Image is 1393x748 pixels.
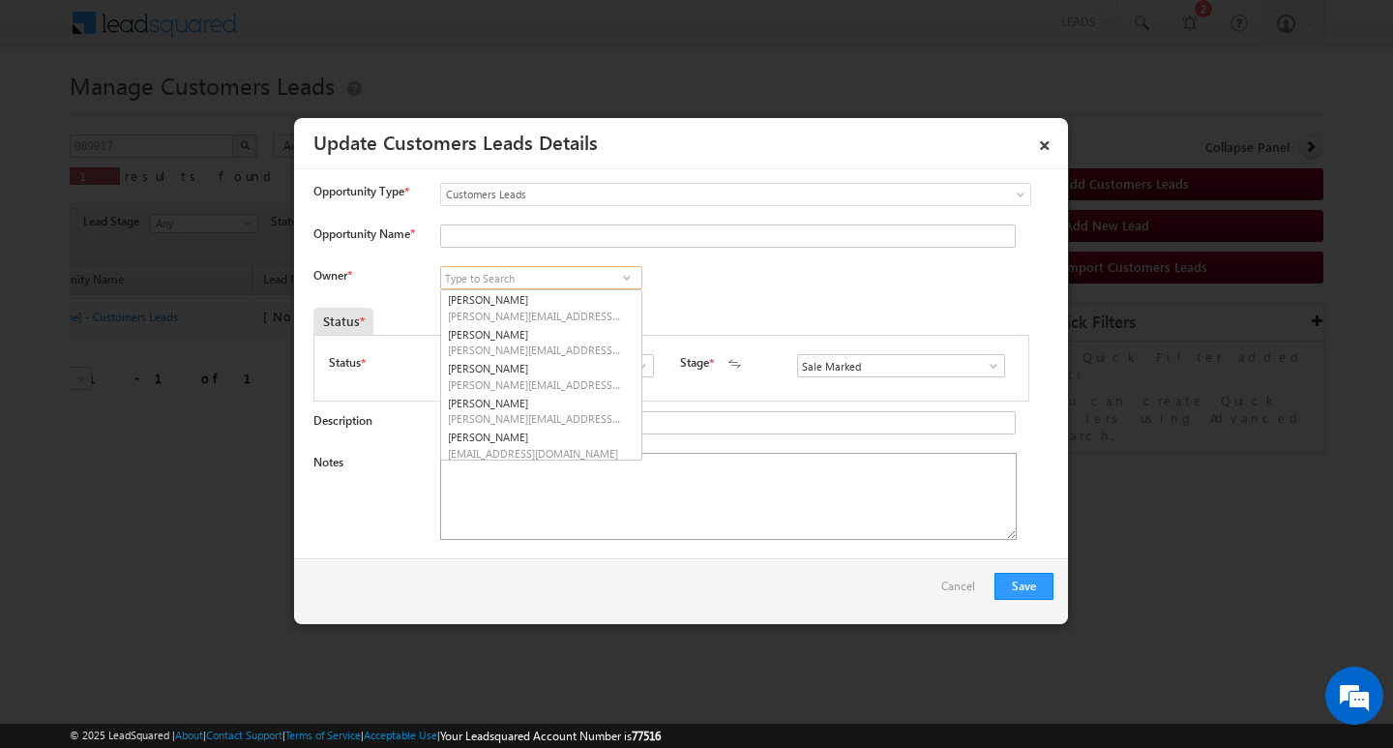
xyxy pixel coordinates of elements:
label: Notes [313,455,343,469]
div: Chat with us now [101,102,325,127]
a: Show All Items [614,268,638,287]
span: [EMAIL_ADDRESS][DOMAIN_NAME] [448,446,622,461]
span: Customers Leads [441,186,952,203]
span: 77516 [632,729,661,743]
a: [PERSON_NAME] [441,394,641,429]
a: Cancel [941,573,985,610]
a: Terms of Service [285,729,361,741]
label: Description [313,413,372,428]
textarea: Type your message and hit 'Enter' [25,179,353,580]
span: Your Leadsquared Account Number is [440,729,661,743]
button: Save [994,573,1053,600]
a: Show All Items [976,356,1000,375]
div: Minimize live chat window [317,10,364,56]
a: × [1028,125,1061,159]
span: [PERSON_NAME][EMAIL_ADDRESS][PERSON_NAME][DOMAIN_NAME] [448,377,622,392]
a: [PERSON_NAME] [441,359,641,394]
a: [PERSON_NAME] [441,428,641,463]
label: Owner [313,268,351,283]
span: [PERSON_NAME][EMAIL_ADDRESS][DOMAIN_NAME] [448,309,622,323]
a: [PERSON_NAME] [441,290,641,325]
a: Acceptable Use [364,729,437,741]
span: [PERSON_NAME][EMAIL_ADDRESS][DOMAIN_NAME] [448,411,622,426]
img: d_60004797649_company_0_60004797649 [33,102,81,127]
em: Start Chat [263,596,351,622]
input: Type to Search [440,266,642,289]
a: [PERSON_NAME] [441,325,641,360]
span: Opportunity Type [313,183,404,200]
input: Type to Search [797,354,1005,377]
label: Stage [680,354,709,372]
div: Status [313,308,373,335]
a: Contact Support [206,729,282,741]
label: Opportunity Name [313,226,414,241]
a: Show All Items [625,356,649,375]
span: © 2025 LeadSquared | | | | | [70,727,661,745]
label: Status [329,354,361,372]
a: Update Customers Leads Details [313,128,598,155]
a: Customers Leads [440,183,1031,206]
span: [PERSON_NAME][EMAIL_ADDRESS][PERSON_NAME][DOMAIN_NAME] [448,343,622,357]
a: About [175,729,203,741]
